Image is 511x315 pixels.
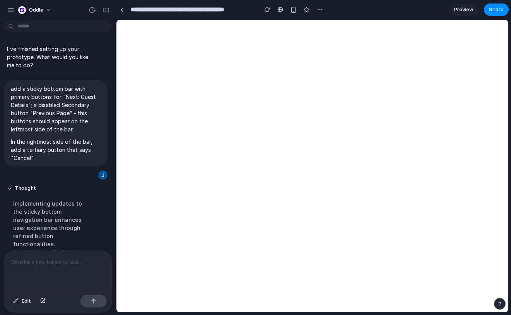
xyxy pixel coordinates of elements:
span: Oddle [29,6,43,14]
span: Preview [454,6,473,14]
p: In the rightmost side of the bar, add a tertiary button that says "Cancel" [11,138,101,162]
span: Share [489,6,504,14]
p: add a sticky bottom bar with primary buttons for "Next: Guest Details"; a disabled Secondary butt... [11,85,101,133]
p: I've finished setting up your prototype. What would you like me to do? [7,45,90,69]
button: Oddle [15,4,55,16]
button: Share [484,3,509,16]
span: Edit [22,297,31,305]
a: Preview [448,3,479,16]
button: Edit [9,295,35,307]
